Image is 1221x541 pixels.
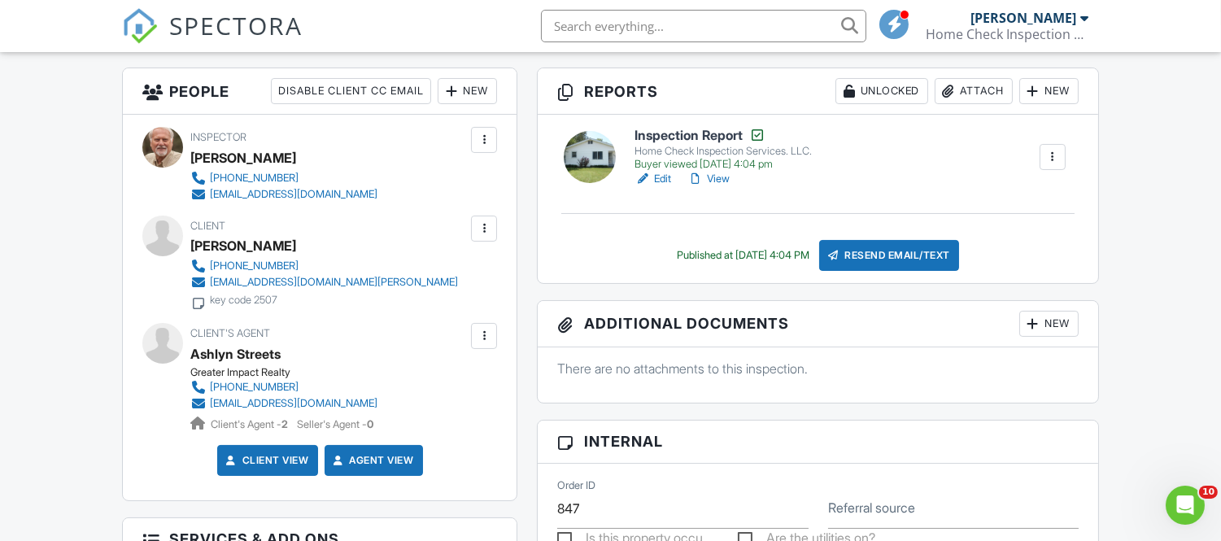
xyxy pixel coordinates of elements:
a: Ashlyn Streets [190,342,281,366]
div: [EMAIL_ADDRESS][DOMAIN_NAME][PERSON_NAME] [210,276,458,289]
div: Greater Impact Realty [190,366,390,379]
a: View [687,171,730,187]
div: [PHONE_NUMBER] [210,381,299,394]
span: Client's Agent [190,327,270,339]
div: [PHONE_NUMBER] [210,260,299,273]
span: SPECTORA [169,8,303,42]
span: Inspector [190,131,246,143]
h6: Inspection Report [634,127,812,143]
p: There are no attachments to this inspection. [557,360,1078,377]
div: [PERSON_NAME] [190,233,296,258]
div: key code 2507 [210,294,277,307]
span: Client [190,220,225,232]
a: Edit [634,171,671,187]
img: The Best Home Inspection Software - Spectora [122,8,158,44]
a: [PHONE_NUMBER] [190,379,377,395]
div: Attach [935,78,1013,104]
div: [EMAIL_ADDRESS][DOMAIN_NAME] [210,397,377,410]
div: [EMAIL_ADDRESS][DOMAIN_NAME] [210,188,377,201]
a: Client View [223,452,309,469]
label: Order ID [557,478,595,493]
div: [PERSON_NAME] [970,10,1076,26]
div: Published at [DATE] 4:04 PM [677,249,809,262]
div: Buyer viewed [DATE] 4:04 pm [634,158,812,171]
h3: Additional Documents [538,301,1097,347]
a: SPECTORA [122,22,303,56]
h3: People [123,68,517,115]
div: [PHONE_NUMBER] [210,172,299,185]
a: [EMAIL_ADDRESS][DOMAIN_NAME] [190,186,377,203]
a: [PHONE_NUMBER] [190,258,458,274]
strong: 2 [281,418,288,430]
strong: 0 [367,418,373,430]
iframe: Intercom live chat [1166,486,1205,525]
h3: Internal [538,421,1097,463]
label: Referral source [828,499,915,517]
a: [PHONE_NUMBER] [190,170,377,186]
h3: Reports [538,68,1097,115]
a: Agent View [330,452,414,469]
a: [EMAIL_ADDRESS][DOMAIN_NAME] [190,395,377,412]
span: 10 [1199,486,1218,499]
div: New [1019,311,1079,337]
span: Client's Agent - [211,418,290,430]
div: [PERSON_NAME] [190,146,296,170]
a: [EMAIL_ADDRESS][DOMAIN_NAME][PERSON_NAME] [190,274,458,290]
a: Inspection Report Home Check Inspection Services. LLC. Buyer viewed [DATE] 4:04 pm [634,127,812,171]
div: Unlocked [835,78,928,104]
div: Resend Email/Text [819,240,959,271]
div: Home Check Inspection Services. LLC. [634,145,812,158]
div: New [1019,78,1079,104]
div: Disable Client CC Email [271,78,431,104]
span: Seller's Agent - [297,418,373,430]
input: Search everything... [541,10,866,42]
div: New [438,78,497,104]
div: Home Check Inspection Services, LLC. [926,26,1088,42]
